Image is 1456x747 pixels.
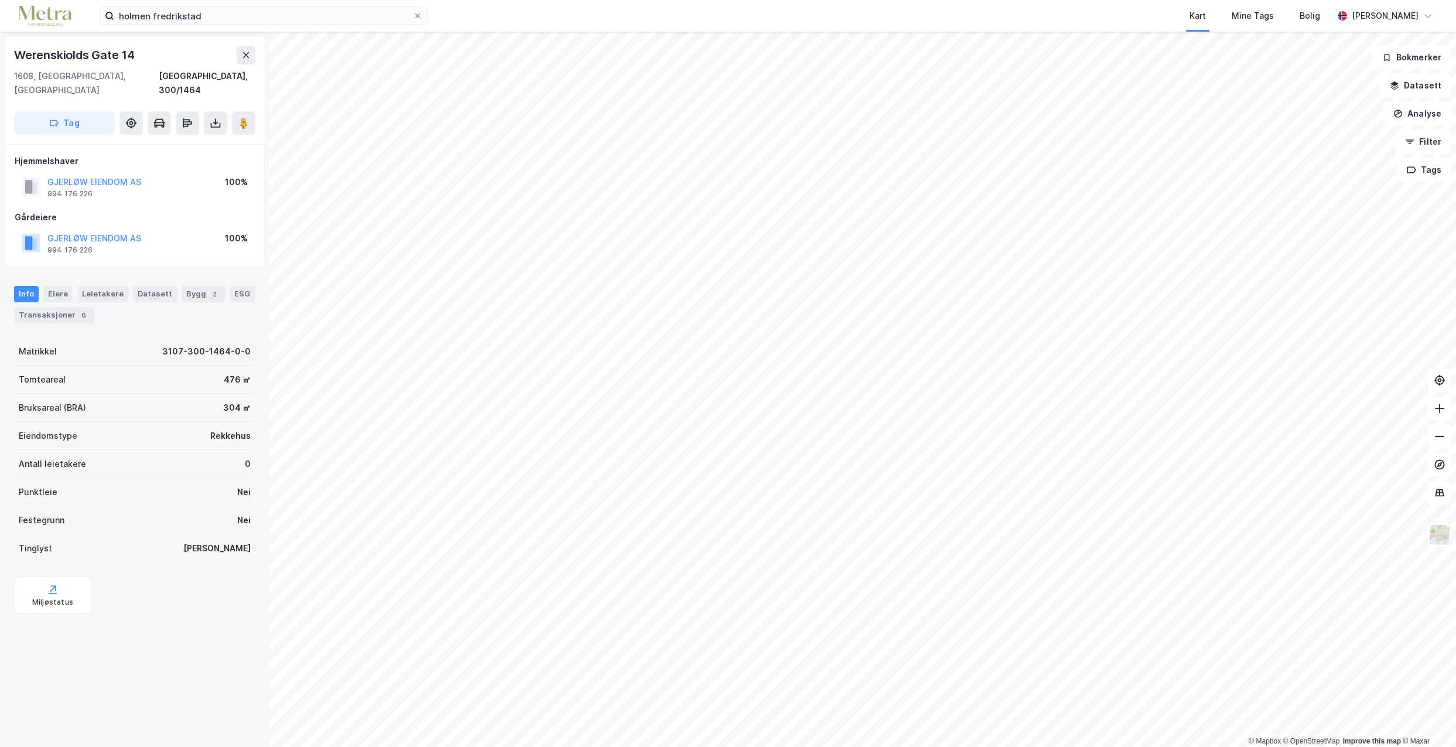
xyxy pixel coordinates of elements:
div: [PERSON_NAME] [183,541,251,555]
div: Nei [237,513,251,527]
div: Tinglyst [19,541,52,555]
div: Bygg [182,286,225,302]
div: Hjemmelshaver [15,154,255,168]
button: Bokmerker [1372,46,1451,69]
div: Bruksareal (BRA) [19,401,86,415]
div: Festegrunn [19,513,64,527]
div: 994 176 226 [47,245,93,255]
div: 1608, [GEOGRAPHIC_DATA], [GEOGRAPHIC_DATA] [14,69,159,97]
div: 100% [225,175,248,189]
div: 2 [209,288,220,300]
button: Tags [1397,158,1451,182]
div: Punktleie [19,485,57,499]
div: Eiere [43,286,73,302]
div: [PERSON_NAME] [1352,9,1419,23]
div: Matrikkel [19,344,57,359]
a: Improve this map [1343,737,1401,745]
div: Leietakere [77,286,128,302]
div: Mine Tags [1232,9,1274,23]
div: Eiendomstype [19,429,77,443]
a: Mapbox [1249,737,1281,745]
div: Bolig [1300,9,1320,23]
div: Kart [1190,9,1206,23]
div: 3107-300-1464-0-0 [162,344,251,359]
iframe: Chat Widget [1397,691,1456,747]
button: Analyse [1383,102,1451,125]
div: 6 [78,309,90,321]
div: Rekkehus [210,429,251,443]
button: Filter [1395,130,1451,154]
div: Datasett [133,286,177,302]
img: Z [1428,524,1451,546]
div: Transaksjoner [14,307,94,323]
div: Antall leietakere [19,457,86,471]
div: Tomteareal [19,373,66,387]
div: 476 ㎡ [224,373,251,387]
div: 304 ㎡ [223,401,251,415]
img: metra-logo.256734c3b2bbffee19d4.png [19,6,71,26]
button: Tag [14,111,115,135]
div: ESG [230,286,255,302]
a: OpenStreetMap [1283,737,1340,745]
div: 994 176 226 [47,189,93,199]
div: Nei [237,485,251,499]
div: Miljøstatus [32,598,73,607]
input: Søk på adresse, matrikkel, gårdeiere, leietakere eller personer [114,7,413,25]
div: Kontrollprogram for chat [1397,691,1456,747]
div: Gårdeiere [15,210,255,224]
div: 0 [245,457,251,471]
div: 100% [225,231,248,245]
button: Datasett [1380,74,1451,97]
div: Info [14,286,39,302]
div: [GEOGRAPHIC_DATA], 300/1464 [159,69,255,97]
div: Werenskiolds Gate 14 [14,46,137,64]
